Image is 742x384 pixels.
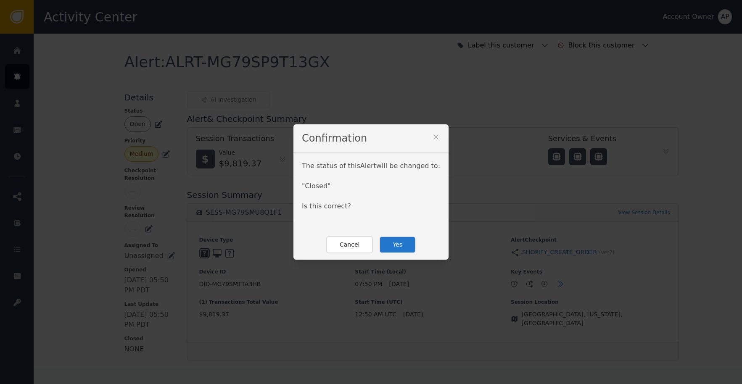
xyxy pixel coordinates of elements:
[302,182,330,190] span: " Closed "
[293,124,449,153] div: Confirmation
[326,236,373,253] button: Cancel
[379,236,416,253] button: Yes
[302,162,440,170] span: The status of this Alert will be changed to:
[302,202,351,210] span: Is this correct?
